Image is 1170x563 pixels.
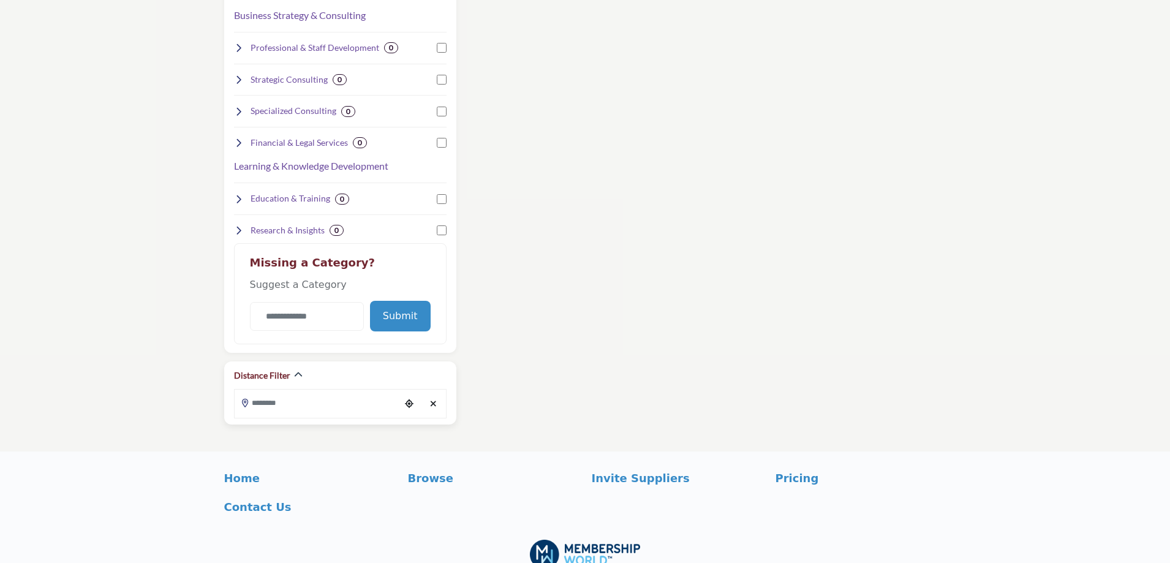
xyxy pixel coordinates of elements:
b: 0 [358,138,362,147]
button: Learning & Knowledge Development [234,159,388,173]
div: 0 Results For Professional & Staff Development [384,42,398,53]
input: Select Specialized Consulting checkbox [437,107,447,116]
div: 0 Results For Financial & Legal Services [353,137,367,148]
h4: Strategic Consulting : Management, operational, and governance consulting. [251,74,328,86]
a: Pricing [776,470,946,486]
h4: Professional & Staff Development : Training, coaching, and leadership programs. [251,42,379,54]
input: Category Name [250,302,364,331]
h4: Education & Training : Courses, workshops, and skill development. [251,192,330,205]
b: 0 [334,226,339,235]
b: 0 [338,75,342,84]
div: 0 Results For Specialized Consulting [341,106,355,117]
h2: Missing a Category? [250,256,431,278]
div: Choose your current location [400,391,418,417]
h4: Research & Insights : Data, surveys, and market research. [251,224,325,236]
button: Submit [370,301,431,331]
b: 0 [346,107,350,116]
div: Clear search location [425,391,443,417]
b: 0 [389,43,393,52]
h2: Distance Filter [234,369,290,382]
input: Select Education & Training checkbox [437,194,447,204]
input: Select Strategic Consulting checkbox [437,75,447,85]
div: 0 Results For Education & Training [335,194,349,205]
a: Invite Suppliers [592,470,763,486]
button: Business Strategy & Consulting [234,8,366,23]
input: Search Location [235,391,400,415]
h4: Specialized Consulting : Product strategy, speaking, and niche services. [251,105,336,117]
a: Home [224,470,395,486]
input: Select Professional & Staff Development checkbox [437,43,447,53]
input: Select Financial & Legal Services checkbox [437,138,447,148]
b: 0 [340,195,344,203]
span: Suggest a Category [250,279,347,290]
input: Select Research & Insights checkbox [437,225,447,235]
div: 0 Results For Strategic Consulting [333,74,347,85]
a: Browse [408,470,579,486]
a: Contact Us [224,499,395,515]
h4: Financial & Legal Services : Accounting, compliance, and governance solutions. [251,137,348,149]
div: 0 Results For Research & Insights [330,225,344,236]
